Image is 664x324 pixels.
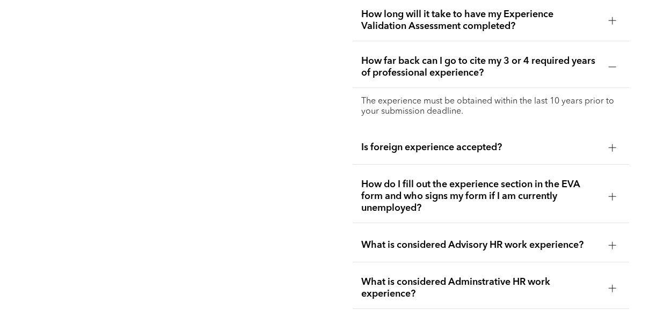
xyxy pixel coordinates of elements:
[361,97,620,117] p: The experience must be obtained within the last 10 years prior to your submission deadline.
[361,276,600,300] span: What is considered Adminstrative HR work experience?
[361,55,600,79] span: How far back can I go to cite my 3 or 4 required years of professional experience?
[361,9,600,32] span: How long will it take to have my Experience Validation Assessment completed?
[361,142,600,153] span: Is foreign experience accepted?
[361,239,600,251] span: What is considered Advisory HR work experience?
[361,179,600,214] span: How do I fill out the experience section in the EVA form and who signs my form if I am currently ...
